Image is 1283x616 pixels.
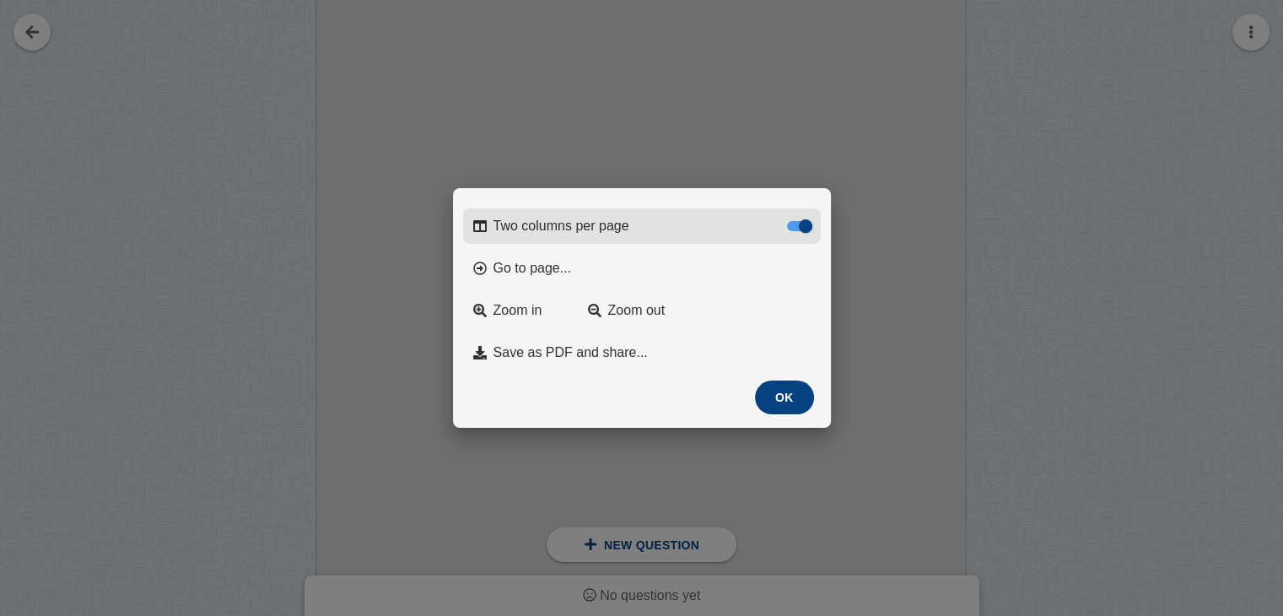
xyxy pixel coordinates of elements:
[493,261,572,276] span: Go to page...
[463,335,821,370] button: Save as PDF and share...
[463,251,821,286] button: Go to page...
[578,293,686,328] a: Zoom out
[493,345,648,360] span: Save as PDF and share...
[608,303,666,318] span: Zoom out
[463,293,571,328] a: Zoom in
[493,303,542,318] span: Zoom in
[493,219,629,234] span: Two columns per page
[755,381,814,414] button: OK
